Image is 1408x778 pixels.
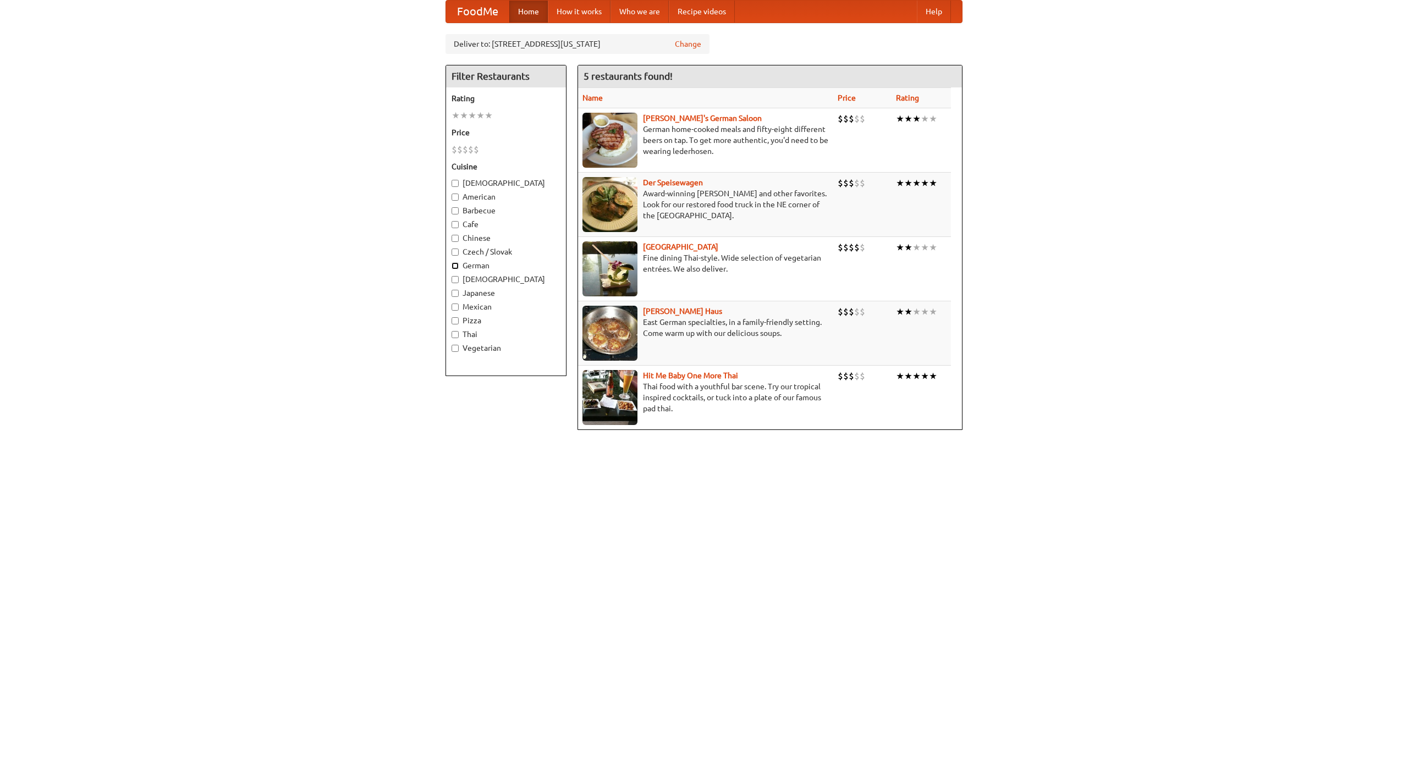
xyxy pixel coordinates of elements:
input: Cafe [452,221,459,228]
a: [PERSON_NAME] Haus [643,307,722,316]
li: $ [474,144,479,156]
input: German [452,262,459,269]
a: Change [675,38,701,49]
input: [DEMOGRAPHIC_DATA] [452,180,459,187]
b: Hit Me Baby One More Thai [643,371,738,380]
li: ★ [896,177,904,189]
a: [GEOGRAPHIC_DATA] [643,242,718,251]
li: $ [843,306,849,318]
li: ★ [452,109,460,122]
li: ★ [929,113,937,125]
label: Barbecue [452,205,560,216]
label: Pizza [452,315,560,326]
li: $ [838,177,843,189]
li: $ [457,144,463,156]
li: ★ [912,177,921,189]
input: American [452,194,459,201]
p: German home-cooked meals and fifty-eight different beers on tap. To get more authentic, you'd nee... [582,124,829,157]
label: [DEMOGRAPHIC_DATA] [452,178,560,189]
input: [DEMOGRAPHIC_DATA] [452,276,459,283]
li: ★ [929,241,937,253]
a: Name [582,93,603,102]
label: Chinese [452,233,560,244]
li: ★ [896,370,904,382]
li: ★ [896,306,904,318]
li: $ [843,241,849,253]
a: Der Speisewagen [643,178,703,187]
a: FoodMe [446,1,509,23]
li: ★ [929,306,937,318]
li: ★ [912,241,921,253]
li: $ [860,177,865,189]
li: $ [463,144,468,156]
li: $ [849,241,854,253]
li: $ [838,241,843,253]
li: ★ [912,113,921,125]
label: Cafe [452,219,560,230]
label: [DEMOGRAPHIC_DATA] [452,274,560,285]
h5: Price [452,127,560,138]
li: $ [854,113,860,125]
li: ★ [921,306,929,318]
li: ★ [921,177,929,189]
li: $ [854,306,860,318]
input: Czech / Slovak [452,249,459,256]
a: Recipe videos [669,1,735,23]
input: Japanese [452,290,459,297]
li: ★ [896,113,904,125]
a: Help [917,1,951,23]
input: Barbecue [452,207,459,214]
a: Who we are [610,1,669,23]
li: $ [843,370,849,382]
label: Thai [452,329,560,340]
input: Thai [452,331,459,338]
li: ★ [485,109,493,122]
li: ★ [929,177,937,189]
a: [PERSON_NAME]'s German Saloon [643,114,762,123]
li: $ [838,370,843,382]
ng-pluralize: 5 restaurants found! [584,71,673,81]
a: Price [838,93,856,102]
li: $ [468,144,474,156]
a: Rating [896,93,919,102]
li: ★ [460,109,468,122]
li: $ [849,177,854,189]
li: ★ [904,177,912,189]
input: Chinese [452,235,459,242]
li: $ [849,113,854,125]
img: babythai.jpg [582,370,637,425]
li: $ [452,144,457,156]
li: ★ [468,109,476,122]
label: Mexican [452,301,560,312]
li: $ [854,241,860,253]
li: ★ [476,109,485,122]
input: Vegetarian [452,345,459,352]
li: ★ [929,370,937,382]
li: ★ [904,241,912,253]
li: $ [849,306,854,318]
h4: Filter Restaurants [446,65,566,87]
li: ★ [896,241,904,253]
li: ★ [912,306,921,318]
img: esthers.jpg [582,113,637,168]
input: Mexican [452,304,459,311]
li: $ [838,306,843,318]
li: $ [860,241,865,253]
label: Vegetarian [452,343,560,354]
p: East German specialties, in a family-friendly setting. Come warm up with our delicious soups. [582,317,829,339]
li: ★ [904,113,912,125]
li: ★ [921,241,929,253]
a: How it works [548,1,610,23]
li: ★ [921,113,929,125]
img: speisewagen.jpg [582,177,637,232]
li: $ [849,370,854,382]
li: $ [860,113,865,125]
li: ★ [921,370,929,382]
label: Czech / Slovak [452,246,560,257]
div: Deliver to: [STREET_ADDRESS][US_STATE] [446,34,710,54]
label: Japanese [452,288,560,299]
li: ★ [904,370,912,382]
li: $ [843,177,849,189]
